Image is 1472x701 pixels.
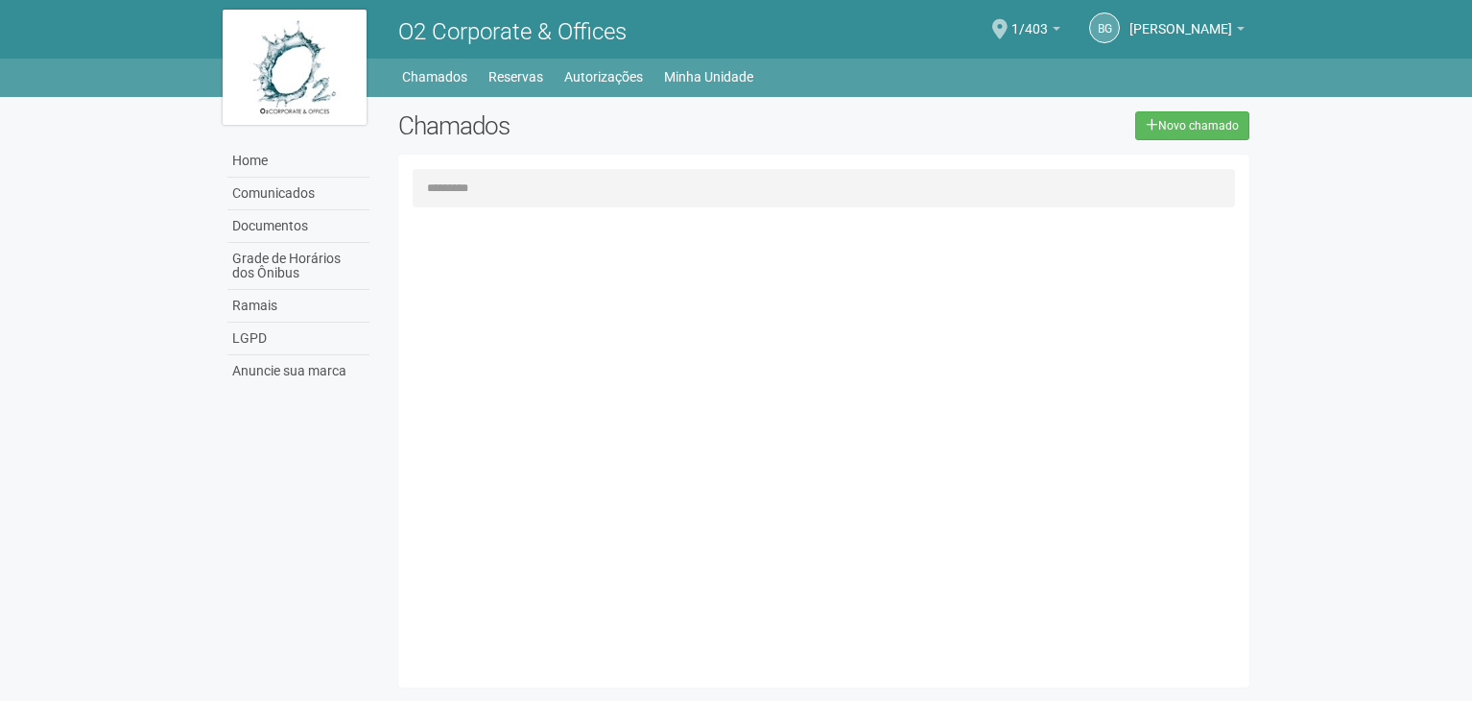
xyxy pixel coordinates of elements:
a: Anuncie sua marca [227,355,369,387]
a: Comunicados [227,178,369,210]
a: 1/403 [1011,24,1060,39]
span: Bruna Garrido [1129,3,1232,36]
a: Documentos [227,210,369,243]
a: Home [227,145,369,178]
span: O2 Corporate & Offices [398,18,627,45]
a: BG [1089,12,1120,43]
h2: Chamados [398,111,736,140]
a: Grade de Horários dos Ônibus [227,243,369,290]
a: LGPD [227,323,369,355]
a: Autorizações [564,63,643,90]
img: logo.jpg [223,10,367,125]
a: Reservas [488,63,543,90]
a: Ramais [227,290,369,323]
a: Minha Unidade [664,63,753,90]
span: 1/403 [1011,3,1048,36]
a: Chamados [402,63,467,90]
a: Novo chamado [1135,111,1249,140]
a: [PERSON_NAME] [1129,24,1245,39]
